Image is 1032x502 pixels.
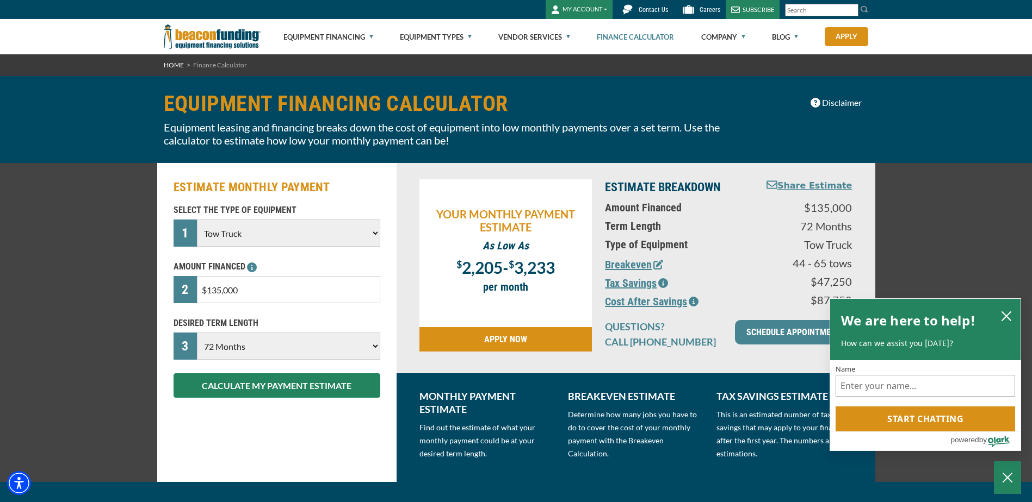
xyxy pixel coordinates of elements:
[605,256,663,273] button: Breakeven
[174,260,380,273] p: AMOUNT FINANCED
[701,20,745,54] a: Company
[425,208,587,234] p: YOUR MONTHLY PAYMENT ESTIMATE
[836,406,1015,431] button: Start chatting
[193,61,247,69] span: Finance Calculator
[605,275,668,291] button: Tax Savings
[757,201,852,214] p: $135,000
[597,20,674,54] a: Finance Calculator
[174,219,197,247] div: 1
[836,375,1015,397] input: Name
[757,275,852,288] p: $47,250
[757,238,852,251] p: Tow Truck
[841,310,975,331] h2: We are here to help!
[605,293,699,310] button: Cost After Savings
[568,408,703,460] p: Determine how many jobs you have to do to cover the cost of your monthly payment with the Breakev...
[174,276,197,303] div: 2
[767,179,852,193] button: Share Estimate
[950,432,1021,450] a: Powered by Olark
[716,408,852,460] p: This is an estimated number of tax savings that may apply to your financing after the first year....
[822,96,862,109] span: Disclaimer
[419,421,555,460] p: Find out the estimate of what your monthly payment could be at your desired term length.
[700,6,720,14] span: Careers
[174,332,197,360] div: 3
[197,276,380,303] input: $
[425,258,587,275] p: -
[836,366,1015,373] label: Name
[605,219,744,233] p: Term Length
[757,293,852,306] p: $87,750
[419,327,592,352] a: APPLY NOW
[174,373,380,398] button: CALCULATE MY PAYMENT ESTIMATE
[716,390,852,403] p: TAX SAVINGS ESTIMATE
[164,61,184,69] a: HOME
[950,433,979,447] span: powered
[164,19,261,54] img: Beacon Funding Corporation logo
[847,6,856,15] a: Clear search text
[757,219,852,233] p: 72 Months
[825,27,868,46] a: Apply
[772,20,798,54] a: Blog
[605,201,744,214] p: Amount Financed
[979,433,987,447] span: by
[425,280,587,293] p: per month
[514,258,555,277] span: 3,233
[462,258,503,277] span: 2,205
[419,390,555,416] p: MONTHLY PAYMENT ESTIMATE
[830,298,1021,451] div: olark chatbox
[860,5,869,14] img: Search
[164,92,749,115] h1: EQUIPMENT FINANCING CALCULATOR
[400,20,472,54] a: Equipment Types
[174,179,380,196] h2: ESTIMATE MONTHLY PAYMENT
[425,239,587,252] p: As Low As
[785,4,858,16] input: Search
[498,20,570,54] a: Vendor Services
[757,256,852,269] p: 44 - 65 tows
[605,238,744,251] p: Type of Equipment
[174,317,380,330] p: DESIRED TERM LENGTH
[994,461,1021,494] button: Close Chatbox
[605,179,744,196] p: ESTIMATE BREAKDOWN
[605,335,722,348] p: CALL [PHONE_NUMBER]
[639,6,668,14] span: Contact Us
[164,121,749,147] p: Equipment leasing and financing breaks down the cost of equipment into low monthly payments over ...
[509,258,514,270] span: $
[568,390,703,403] p: BREAKEVEN ESTIMATE
[735,320,852,344] a: SCHEDULE APPOINTMENT
[605,320,722,333] p: QUESTIONS?
[456,258,462,270] span: $
[174,204,380,217] p: SELECT THE TYPE OF EQUIPMENT
[7,471,31,495] div: Accessibility Menu
[804,92,869,113] button: Disclaimer
[998,308,1015,323] button: close chatbox
[841,338,1010,349] p: How can we assist you [DATE]?
[283,20,373,54] a: Equipment Financing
